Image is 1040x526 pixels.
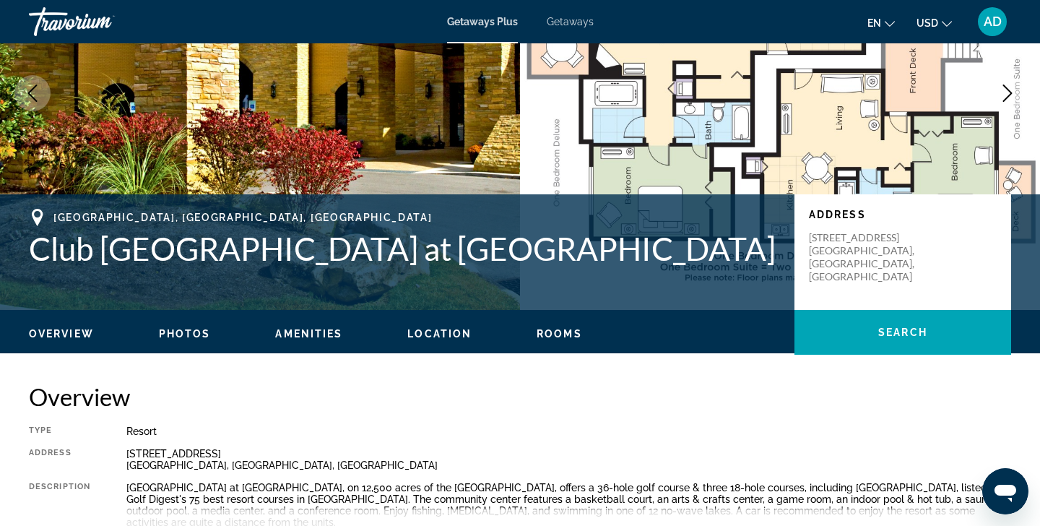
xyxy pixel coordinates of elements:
div: Address [29,448,90,471]
span: Location [407,328,472,340]
div: [STREET_ADDRESS] [GEOGRAPHIC_DATA], [GEOGRAPHIC_DATA], [GEOGRAPHIC_DATA] [126,448,1011,471]
div: Resort [126,426,1011,437]
span: [GEOGRAPHIC_DATA], [GEOGRAPHIC_DATA], [GEOGRAPHIC_DATA] [53,212,432,223]
button: Change language [867,12,895,33]
span: AD [984,14,1002,29]
a: Getaways [547,16,594,27]
h1: Club [GEOGRAPHIC_DATA] at [GEOGRAPHIC_DATA] [29,230,780,267]
button: Search [794,310,1011,355]
p: Address [809,209,997,220]
button: User Menu [974,7,1011,37]
span: USD [916,17,938,29]
p: [STREET_ADDRESS] [GEOGRAPHIC_DATA], [GEOGRAPHIC_DATA], [GEOGRAPHIC_DATA] [809,231,924,283]
span: Overview [29,328,94,340]
h2: Overview [29,382,1011,411]
button: Change currency [916,12,952,33]
span: Search [878,327,927,338]
div: Type [29,426,90,437]
button: Overview [29,327,94,340]
button: Rooms [537,327,582,340]
iframe: Button to launch messaging window [982,468,1028,514]
a: Getaways Plus [447,16,518,27]
span: Photos [159,328,211,340]
button: Next image [989,75,1026,111]
span: Rooms [537,328,582,340]
button: Photos [159,327,211,340]
button: Location [407,327,472,340]
button: Previous image [14,75,51,111]
span: en [867,17,881,29]
a: Travorium [29,3,173,40]
span: Amenities [275,328,342,340]
button: Amenities [275,327,342,340]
